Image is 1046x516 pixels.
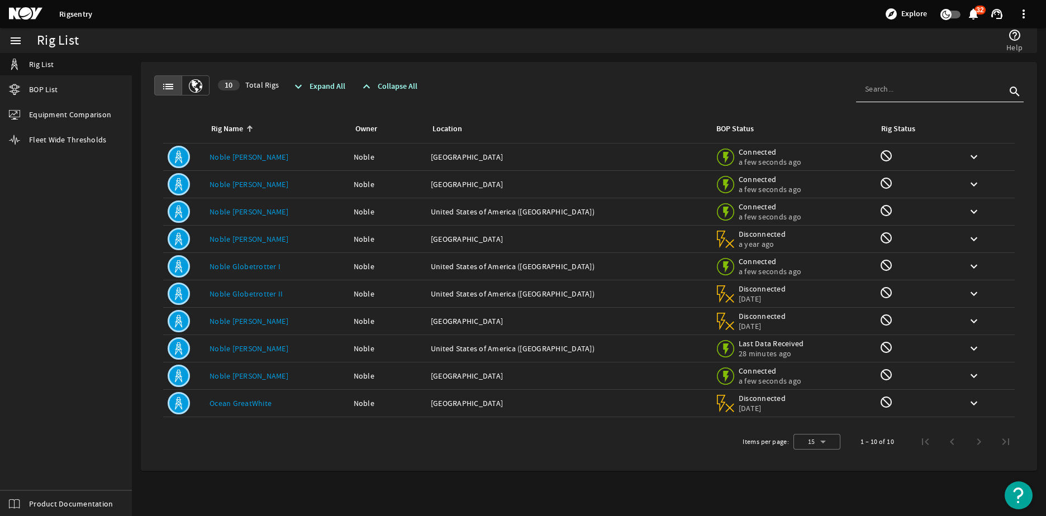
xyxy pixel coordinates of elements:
span: Disconnected [739,393,786,403]
a: Noble [PERSON_NAME] [210,234,288,244]
mat-icon: menu [9,34,22,47]
div: United States of America ([GEOGRAPHIC_DATA]) [431,288,706,299]
mat-icon: Rig Monitoring not available for this rig [879,204,893,217]
div: [GEOGRAPHIC_DATA] [431,316,706,327]
div: Rig List [37,35,79,46]
a: Rigsentry [59,9,92,20]
div: Noble [354,206,422,217]
mat-icon: Rig Monitoring not available for this rig [879,395,893,409]
mat-icon: Rig Monitoring not available for this rig [879,313,893,327]
span: [DATE] [739,403,786,413]
span: Disconnected [739,229,786,239]
mat-icon: Rig Monitoring not available for this rig [879,149,893,163]
div: Rig Name [210,123,340,135]
div: Noble [354,233,422,245]
div: Rig Name [211,123,243,135]
div: 10 [218,80,240,90]
div: 1 – 10 of 10 [860,436,894,447]
mat-icon: help_outline [1008,28,1021,42]
div: Noble [354,316,422,327]
button: Expand All [287,77,350,97]
span: Rig List [29,59,54,70]
span: Last Data Received [739,338,804,348]
span: BOP List [29,84,58,95]
div: Location [432,123,462,135]
mat-icon: keyboard_arrow_down [967,178,981,191]
span: Total Rigs [218,79,279,90]
span: [DATE] [739,294,786,304]
span: Connected [739,174,801,184]
span: 28 minutes ago [739,348,804,359]
span: a few seconds ago [739,376,801,386]
span: a few seconds ago [739,212,801,222]
span: a year ago [739,239,786,249]
mat-icon: keyboard_arrow_down [967,342,981,355]
div: [GEOGRAPHIC_DATA] [431,179,706,190]
mat-icon: Rig Monitoring not available for this rig [879,259,893,272]
span: Connected [739,256,801,266]
span: Connected [739,202,801,212]
div: [GEOGRAPHIC_DATA] [431,151,706,163]
mat-icon: expand_less [360,80,373,93]
div: Noble [354,398,422,409]
mat-icon: explore [885,7,898,21]
button: Open Resource Center [1005,481,1033,509]
a: Noble Globetrotter I [210,261,280,271]
a: Noble [PERSON_NAME] [210,316,288,326]
span: a few seconds ago [739,184,801,194]
mat-icon: keyboard_arrow_down [967,287,981,300]
div: Owner [354,123,417,135]
span: Connected [739,147,801,157]
span: Explore [901,8,927,20]
span: Collapse All [378,81,417,92]
div: Noble [354,370,422,381]
span: Help [1006,42,1023,53]
a: Noble [PERSON_NAME] [210,152,288,162]
div: Noble [354,343,422,354]
div: Noble [354,288,422,299]
a: Noble [PERSON_NAME] [210,207,288,217]
mat-icon: keyboard_arrow_down [967,396,981,410]
mat-icon: keyboard_arrow_down [967,205,981,218]
a: Ocean GreatWhite [210,398,272,408]
a: Noble [PERSON_NAME] [210,343,288,353]
mat-icon: notifications [967,7,980,21]
mat-icon: keyboard_arrow_down [967,314,981,328]
span: Disconnected [739,311,786,321]
a: Noble Globetrotter II [210,289,283,299]
span: Expand All [310,81,345,92]
mat-icon: expand_more [292,80,305,93]
div: United States of America ([GEOGRAPHIC_DATA]) [431,206,706,217]
span: Product Documentation [29,498,113,509]
a: Noble [PERSON_NAME] [210,179,288,189]
div: Noble [354,151,422,163]
span: Disconnected [739,284,786,294]
mat-icon: Rig Monitoring not available for this rig [879,341,893,354]
i: search [1008,85,1021,98]
button: Explore [880,5,931,23]
div: Location [431,123,701,135]
a: Noble [PERSON_NAME] [210,371,288,381]
mat-icon: Rig Monitoring not available for this rig [879,176,893,190]
input: Search... [865,83,1006,94]
div: Noble [354,261,422,272]
span: Connected [739,366,801,376]
div: Noble [354,179,422,190]
mat-icon: support_agent [990,7,1004,21]
span: [DATE] [739,321,786,331]
div: [GEOGRAPHIC_DATA] [431,370,706,381]
div: United States of America ([GEOGRAPHIC_DATA]) [431,261,706,272]
span: Equipment Comparison [29,109,111,120]
mat-icon: keyboard_arrow_down [967,150,981,164]
div: [GEOGRAPHIC_DATA] [431,233,706,245]
div: Rig Status [881,123,915,135]
mat-icon: keyboard_arrow_down [967,260,981,273]
mat-icon: Rig Monitoring not available for this rig [879,231,893,245]
mat-icon: Rig Monitoring not available for this rig [879,286,893,299]
span: a few seconds ago [739,266,801,276]
button: 32 [967,8,979,20]
mat-icon: keyboard_arrow_down [967,232,981,246]
div: Owner [355,123,377,135]
button: Collapse All [355,77,422,97]
div: United States of America ([GEOGRAPHIC_DATA]) [431,343,706,354]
